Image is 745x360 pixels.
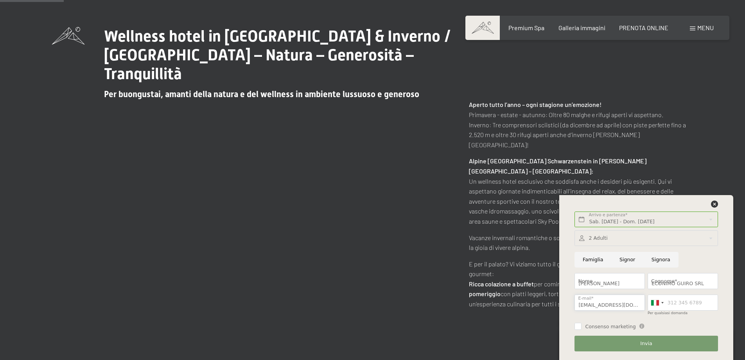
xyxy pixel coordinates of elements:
[558,24,605,31] a: Galleria immagini
[697,24,714,31] span: Menu
[469,156,693,226] p: Un wellness hotel esclusivo che soddisfa anche i desideri più esigenti. Qui vi aspettano giornate...
[585,323,635,330] span: Consenso marketing
[469,233,693,253] p: Vacanze invernali romantiche o sogni estivi al sole – qui trovate sicurezza, comfort e la gioia d...
[104,89,419,99] span: Per buongustai, amanti della natura e del wellness in ambiente lussuoso e generoso
[469,101,601,108] strong: Aperto tutto l’anno – ogni stagione un’emozione!
[648,295,718,311] input: 312 345 6789
[619,24,668,31] a: PRENOTA ONLINE
[648,311,688,315] label: Per qualsiasi domanda
[648,295,666,310] div: Italy (Italia): +39
[104,27,451,83] span: Wellness hotel in [GEOGRAPHIC_DATA] & Inverno / [GEOGRAPHIC_DATA] – Natura – Generosità – Tranqui...
[469,99,693,150] p: Primavera - estate - autunno: Oltre 80 malghe e rifugi aperti vi aspettano. Inverno: Tre comprens...
[469,259,693,309] p: E per il palato? Vi viziamo tutto il giorno con il nostro raffinato pacchetto ¾ gourmet: per comi...
[508,24,544,31] a: Premium Spa
[469,157,646,175] strong: Alpine [GEOGRAPHIC_DATA] Schwarzenstein in [PERSON_NAME][GEOGRAPHIC_DATA] – [GEOGRAPHIC_DATA]:
[469,280,534,288] strong: Ricca colazione a buffet
[640,340,652,347] span: Invia
[574,336,718,352] button: Invia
